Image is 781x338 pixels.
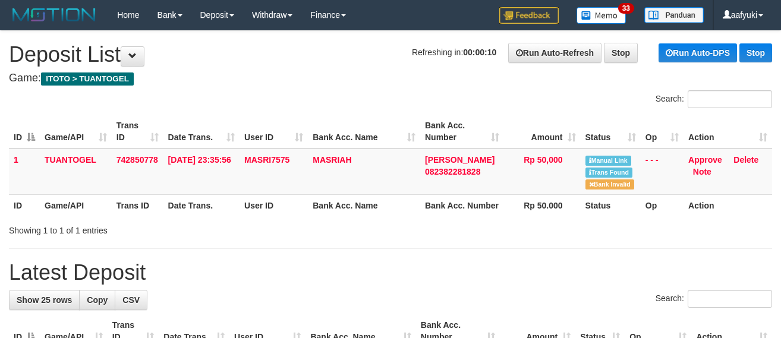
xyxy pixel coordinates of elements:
input: Search: [688,290,772,308]
span: Copy [87,295,108,305]
span: Refreshing in: [412,48,496,57]
span: 33 [618,3,634,14]
th: Rp 50.000 [504,194,580,216]
a: Copy [79,290,115,310]
img: MOTION_logo.png [9,6,99,24]
h1: Deposit List [9,43,772,67]
th: User ID [240,194,308,216]
span: Show 25 rows [17,295,72,305]
img: panduan.png [644,7,704,23]
img: Button%20Memo.svg [577,7,626,24]
th: Status [581,194,641,216]
span: Manually Linked [585,156,631,166]
th: Amount: activate to sort column ascending [504,115,580,149]
a: Note [693,167,711,176]
input: Search: [688,90,772,108]
th: Trans ID [112,194,163,216]
th: Bank Acc. Number: activate to sort column ascending [420,115,504,149]
span: Bank is not match [585,179,634,189]
label: Search: [656,290,772,308]
th: Trans ID: activate to sort column ascending [112,115,163,149]
th: Op [641,194,684,216]
a: Stop [739,43,772,62]
a: MASRIAH [313,155,351,165]
th: Op: activate to sort column ascending [641,115,684,149]
th: Bank Acc. Number [420,194,504,216]
span: [PERSON_NAME] [425,155,495,165]
th: Game/API: activate to sort column ascending [40,115,112,149]
a: Run Auto-Refresh [508,43,602,63]
a: Approve [688,155,722,165]
th: Date Trans.: activate to sort column ascending [163,115,240,149]
div: Showing 1 to 1 of 1 entries [9,220,317,236]
th: ID: activate to sort column descending [9,115,40,149]
img: Feedback.jpg [499,7,559,24]
th: Bank Acc. Name [308,194,420,216]
a: Stop [604,43,638,63]
th: Bank Acc. Name: activate to sort column ascending [308,115,420,149]
a: Delete [733,155,758,165]
strong: 00:00:10 [463,48,496,57]
span: Rp 50,000 [524,155,562,165]
span: ITOTO > TUANTOGEL [41,72,134,86]
td: - - - [641,149,684,195]
span: [DATE] 23:35:56 [168,155,231,165]
th: Action [684,194,772,216]
h4: Game: [9,72,772,84]
span: Similar transaction found [585,168,633,178]
span: Copy 082382281828 to clipboard [425,167,480,176]
label: Search: [656,90,772,108]
span: 742850778 [116,155,158,165]
h1: Latest Deposit [9,261,772,285]
td: 1 [9,149,40,195]
a: Run Auto-DPS [659,43,737,62]
th: Status: activate to sort column ascending [581,115,641,149]
th: Action: activate to sort column ascending [684,115,772,149]
th: Game/API [40,194,112,216]
a: Show 25 rows [9,290,80,310]
a: CSV [115,290,147,310]
th: Date Trans. [163,194,240,216]
th: User ID: activate to sort column ascending [240,115,308,149]
span: CSV [122,295,140,305]
th: ID [9,194,40,216]
td: TUANTOGEL [40,149,112,195]
span: MASRI7575 [244,155,289,165]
